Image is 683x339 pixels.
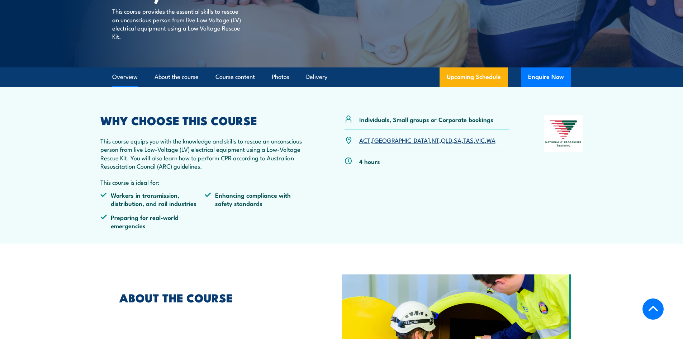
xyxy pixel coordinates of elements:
a: About the course [155,67,199,86]
p: 4 hours [359,157,380,165]
a: VIC [475,136,485,144]
a: NT [432,136,439,144]
li: Preparing for real-world emergencies [100,213,205,230]
a: Course content [215,67,255,86]
h2: ABOUT THE COURSE [119,292,309,302]
img: Nationally Recognised Training logo. [544,115,583,152]
a: QLD [441,136,452,144]
a: WA [487,136,495,144]
p: This course provides the essential skills to rescue an unconscious person from live Low Voltage (... [112,7,243,41]
a: Upcoming Schedule [440,67,508,87]
a: TAS [463,136,474,144]
h2: WHY CHOOSE THIS COURSE [100,115,310,125]
p: This course equips you with the knowledge and skills to rescue an unconscious person from live Lo... [100,137,310,170]
a: SA [454,136,461,144]
a: Overview [112,67,138,86]
a: Delivery [306,67,327,86]
a: Photos [272,67,289,86]
a: [GEOGRAPHIC_DATA] [372,136,430,144]
p: This course is ideal for: [100,178,310,186]
li: Enhancing compliance with safety standards [205,191,309,208]
li: Workers in transmission, distribution, and rail industries [100,191,205,208]
p: Individuals, Small groups or Corporate bookings [359,115,493,123]
button: Enquire Now [521,67,571,87]
p: , , , , , , , [359,136,495,144]
a: ACT [359,136,370,144]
